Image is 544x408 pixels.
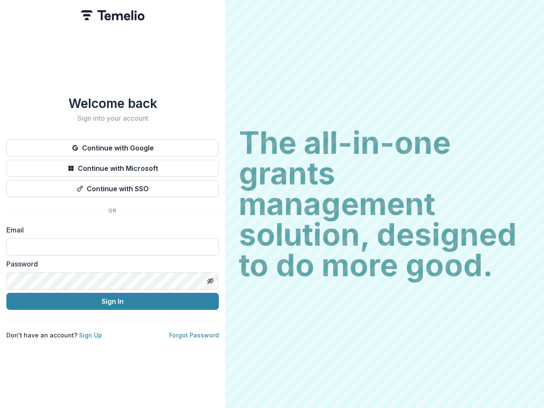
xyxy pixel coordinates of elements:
[6,259,214,269] label: Password
[6,114,219,122] h2: Sign into your account
[204,274,217,288] button: Toggle password visibility
[6,139,219,156] button: Continue with Google
[6,225,214,235] label: Email
[79,331,102,339] a: Sign Up
[6,180,219,197] button: Continue with SSO
[6,293,219,310] button: Sign In
[6,160,219,177] button: Continue with Microsoft
[169,331,219,339] a: Forgot Password
[6,96,219,111] h1: Welcome back
[81,10,144,20] img: Temelio
[6,331,102,340] p: Don't have an account?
